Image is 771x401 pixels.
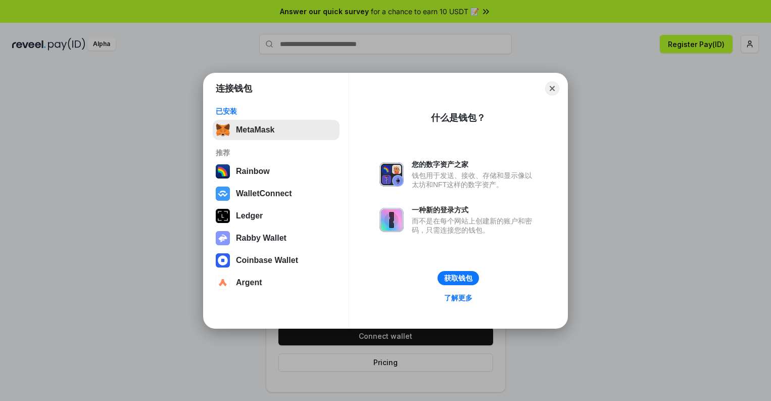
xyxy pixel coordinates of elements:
div: 推荐 [216,148,336,157]
img: svg+xml,%3Csvg%20width%3D%2228%22%20height%3D%2228%22%20viewBox%3D%220%200%2028%2028%22%20fill%3D... [216,276,230,290]
div: 钱包用于发送、接收、存储和显示像以太坊和NFT这样的数字资产。 [412,171,537,189]
div: MetaMask [236,125,274,135]
div: 获取钱包 [444,274,472,283]
img: svg+xml,%3Csvg%20xmlns%3D%22http%3A%2F%2Fwww.w3.org%2F2000%2Fsvg%22%20fill%3D%22none%22%20viewBox... [216,231,230,245]
img: svg+xml,%3Csvg%20width%3D%2228%22%20height%3D%2228%22%20viewBox%3D%220%200%2028%2028%22%20fill%3D... [216,187,230,201]
button: Argent [213,273,340,293]
a: 了解更多 [438,291,478,304]
button: Coinbase Wallet [213,250,340,271]
div: 了解更多 [444,293,472,302]
img: svg+xml,%3Csvg%20xmlns%3D%22http%3A%2F%2Fwww.w3.org%2F2000%2Fsvg%22%20width%3D%2228%22%20height%3... [216,209,230,223]
div: Ledger [236,211,263,220]
div: 已安装 [216,107,336,116]
img: svg+xml,%3Csvg%20width%3D%22120%22%20height%3D%22120%22%20viewBox%3D%220%200%20120%20120%22%20fil... [216,164,230,179]
img: svg+xml,%3Csvg%20xmlns%3D%22http%3A%2F%2Fwww.w3.org%2F2000%2Fsvg%22%20fill%3D%22none%22%20viewBox... [379,208,404,232]
div: 而不是在每个网站上创建新的账户和密码，只需连接您的钱包。 [412,216,537,235]
button: WalletConnect [213,184,340,204]
button: 获取钱包 [438,271,479,285]
div: Coinbase Wallet [236,256,298,265]
button: Close [545,81,559,96]
div: WalletConnect [236,189,292,198]
img: svg+xml,%3Csvg%20xmlns%3D%22http%3A%2F%2Fwww.w3.org%2F2000%2Fsvg%22%20fill%3D%22none%22%20viewBox... [379,162,404,187]
div: Rainbow [236,167,270,176]
div: Argent [236,278,262,287]
img: svg+xml,%3Csvg%20fill%3D%22none%22%20height%3D%2233%22%20viewBox%3D%220%200%2035%2033%22%20width%... [216,123,230,137]
button: Ledger [213,206,340,226]
div: 您的数字资产之家 [412,160,537,169]
div: 什么是钱包？ [431,112,486,124]
img: svg+xml,%3Csvg%20width%3D%2228%22%20height%3D%2228%22%20viewBox%3D%220%200%2028%2028%22%20fill%3D... [216,253,230,268]
h1: 连接钱包 [216,82,252,95]
button: MetaMask [213,120,340,140]
div: 一种新的登录方式 [412,205,537,214]
button: Rabby Wallet [213,228,340,248]
div: Rabby Wallet [236,234,286,243]
button: Rainbow [213,161,340,182]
